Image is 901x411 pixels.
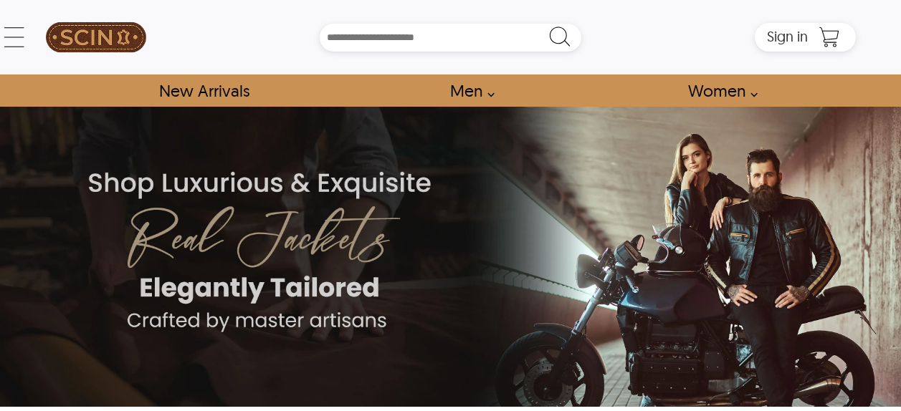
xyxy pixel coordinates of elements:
a: Shop New Arrivals [143,74,265,107]
a: shop men's leather jackets [434,74,502,107]
img: SCIN [46,7,146,67]
a: Shop Women Leather Jackets [672,74,766,107]
span: Sign in [767,27,808,45]
a: Sign in [767,32,808,44]
a: SCIN [45,7,146,67]
a: Shopping Cart [815,26,844,48]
